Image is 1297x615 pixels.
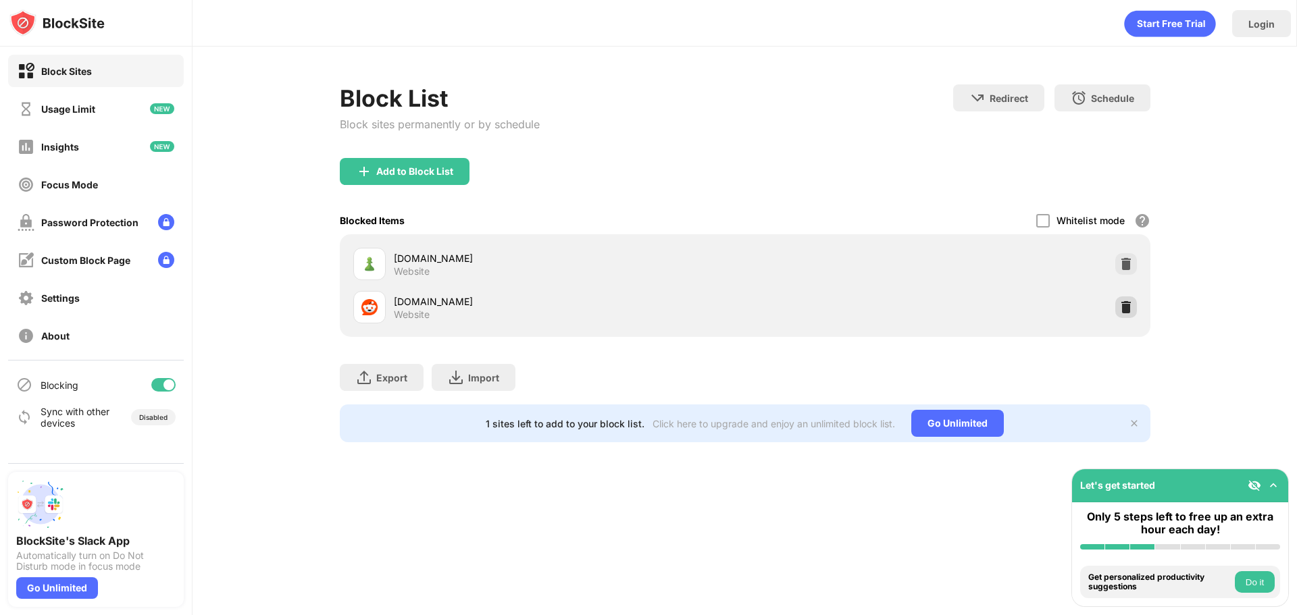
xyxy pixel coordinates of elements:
img: blocking-icon.svg [16,377,32,393]
img: logo-blocksite.svg [9,9,105,36]
img: favicons [361,256,378,272]
div: animation [1124,10,1216,37]
img: about-off.svg [18,327,34,344]
div: Whitelist mode [1057,215,1125,226]
img: eye-not-visible.svg [1248,479,1261,492]
div: Redirect [990,92,1028,104]
img: time-usage-off.svg [18,101,34,117]
img: new-icon.svg [150,141,174,152]
div: Add to Block List [376,166,453,177]
div: Sync with other devices [41,406,110,429]
div: Insights [41,141,79,153]
div: Blocked Items [340,215,405,226]
img: new-icon.svg [150,103,174,114]
div: 1 sites left to add to your block list. [486,418,644,429]
button: Do it [1235,571,1275,593]
div: Website [394,265,430,277]
div: Blocking [41,379,78,391]
div: About [41,330,70,342]
div: Block sites permanently or by schedule [340,117,540,131]
div: Only 5 steps left to free up an extra hour each day! [1080,510,1280,536]
div: Import [468,372,499,383]
div: Focus Mode [41,179,98,190]
div: Usage Limit [41,103,95,115]
div: Password Protection [41,217,138,228]
div: Block Sites [41,65,92,77]
div: Website [394,309,430,321]
img: password-protection-off.svg [18,214,34,231]
img: focus-off.svg [18,176,34,193]
div: Block List [340,84,540,112]
div: Let's get started [1080,479,1155,491]
div: Go Unlimited [16,577,98,599]
div: Custom Block Page [41,255,130,266]
div: Automatically turn on Do Not Disturb mode in focus mode [16,550,176,572]
div: Export [376,372,407,383]
div: Schedule [1091,92,1134,104]
img: sync-icon.svg [16,409,32,425]
img: favicons [361,299,378,315]
img: lock-menu.svg [158,214,174,230]
div: Login [1248,18,1275,30]
div: [DOMAIN_NAME] [394,251,745,265]
div: Go Unlimited [911,410,1004,437]
div: Click here to upgrade and enjoy an unlimited block list. [653,418,895,429]
img: customize-block-page-off.svg [18,252,34,269]
div: [DOMAIN_NAME] [394,294,745,309]
img: push-slack.svg [16,480,65,529]
img: omni-setup-toggle.svg [1267,479,1280,492]
img: block-on.svg [18,63,34,80]
img: insights-off.svg [18,138,34,155]
div: Get personalized productivity suggestions [1088,572,1231,592]
div: BlockSite's Slack App [16,534,176,547]
div: Disabled [139,413,168,421]
img: settings-off.svg [18,290,34,306]
div: Settings [41,292,80,304]
img: lock-menu.svg [158,252,174,268]
img: x-button.svg [1129,418,1140,429]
